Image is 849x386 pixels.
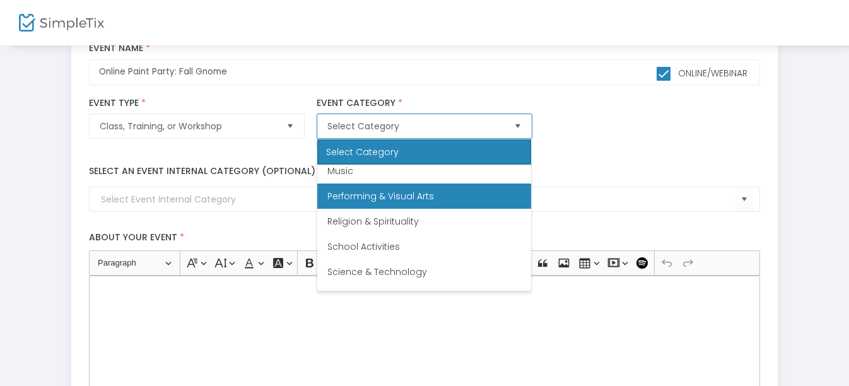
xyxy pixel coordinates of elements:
div: Editor toolbar [89,250,759,276]
label: Select an event internal category (optional) [89,165,315,178]
button: Paragraph [92,254,177,273]
button: Select [509,114,527,138]
span: Religion & Spirituality [327,215,419,228]
label: About your event [83,225,766,250]
span: Class, Training, or Workshop [100,120,276,132]
span: Music [327,165,353,177]
label: Event Name [89,43,759,54]
span: Paragraph [98,255,163,271]
input: What would you like to call your Event? [89,59,759,85]
label: Event Category [317,98,532,109]
span: Performing & Visual Arts [327,190,434,202]
label: Event Type [89,98,304,109]
span: Science & Technology [327,266,427,278]
button: Select [735,187,753,213]
span: Select Category [327,120,503,132]
span: School Activities [327,240,400,253]
span: Online/Webinar [676,67,747,79]
div: Select Category [317,139,531,165]
input: Select Event Internal Category [101,193,735,206]
button: Select [281,114,299,138]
